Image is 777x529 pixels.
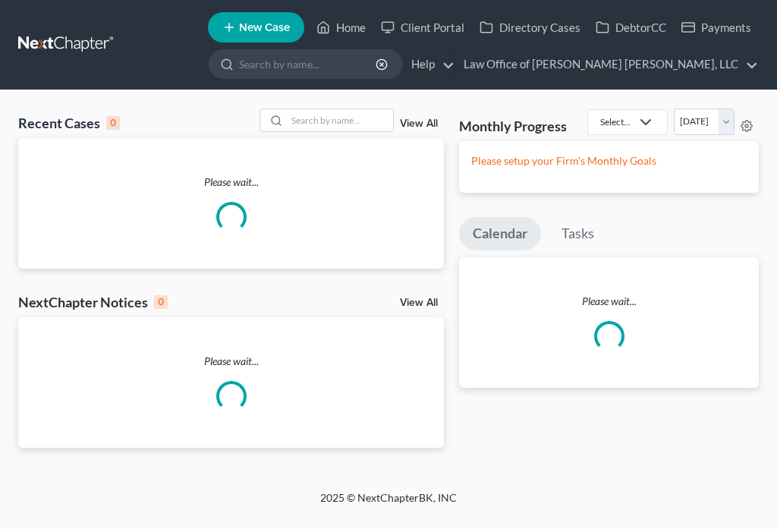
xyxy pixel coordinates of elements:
div: Select... [600,115,631,128]
p: Please setup your Firm's Monthly Goals [471,153,747,168]
p: Please wait... [18,175,444,190]
a: Payments [674,14,759,41]
a: Law Office of [PERSON_NAME] [PERSON_NAME], LLC [456,51,758,78]
div: 0 [154,295,168,309]
div: 0 [106,116,120,130]
a: Home [309,14,373,41]
a: Help [404,51,455,78]
a: View All [400,298,438,308]
a: Client Portal [373,14,472,41]
input: Search by name... [287,109,393,131]
a: DebtorCC [588,14,674,41]
a: Tasks [548,217,608,250]
div: 2025 © NextChapterBK, INC [24,490,753,518]
p: Please wait... [18,354,444,369]
a: Directory Cases [472,14,588,41]
a: View All [400,118,438,129]
a: Calendar [459,217,541,250]
h3: Monthly Progress [459,117,567,135]
div: Recent Cases [18,114,120,132]
p: Please wait... [459,294,759,309]
input: Search by name... [239,50,378,78]
span: New Case [239,22,290,33]
div: NextChapter Notices [18,293,168,311]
